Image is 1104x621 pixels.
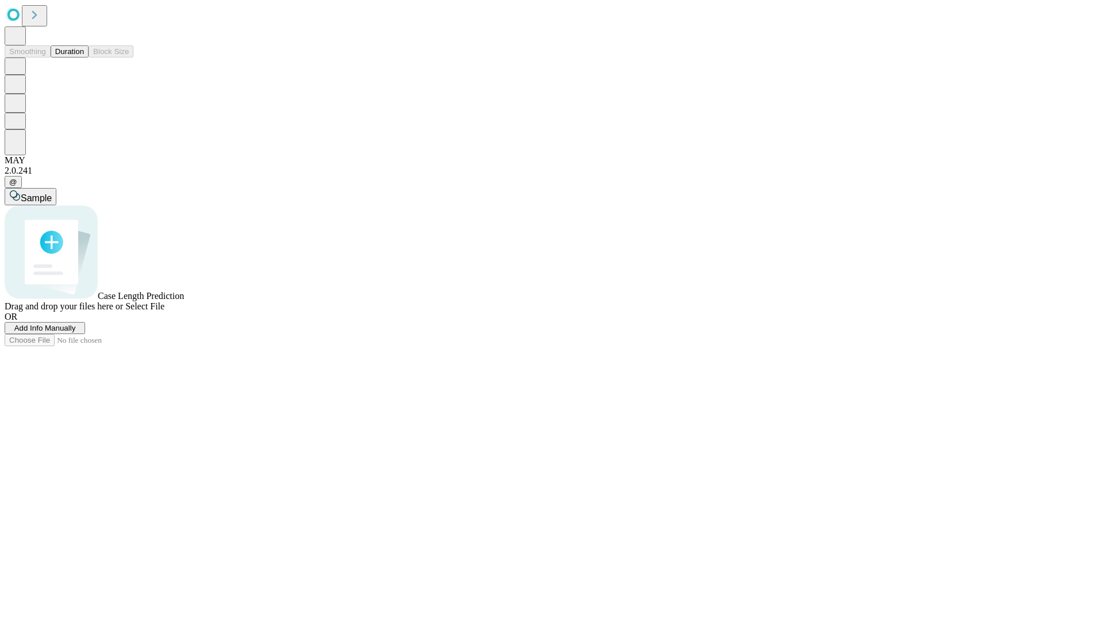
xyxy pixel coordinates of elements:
[89,45,133,57] button: Block Size
[5,322,85,334] button: Add Info Manually
[5,166,1099,176] div: 2.0.241
[5,312,17,321] span: OR
[5,176,22,188] button: @
[125,301,164,311] span: Select File
[14,324,76,332] span: Add Info Manually
[5,45,51,57] button: Smoothing
[5,155,1099,166] div: MAY
[5,188,56,205] button: Sample
[51,45,89,57] button: Duration
[98,291,184,301] span: Case Length Prediction
[5,301,123,311] span: Drag and drop your files here or
[9,178,17,186] span: @
[21,193,52,203] span: Sample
